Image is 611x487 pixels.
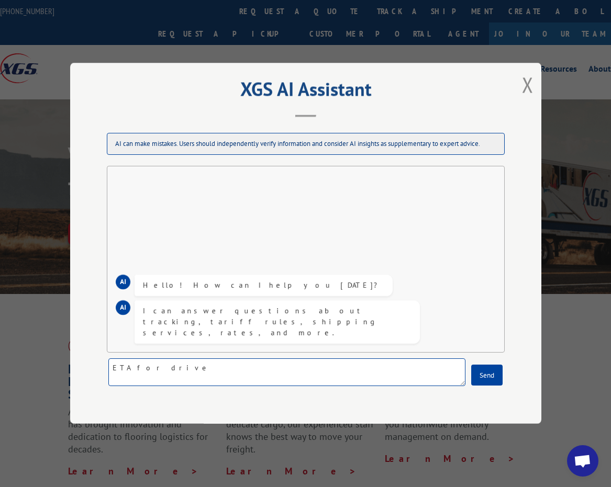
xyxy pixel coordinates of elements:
[96,82,515,101] h2: XGS AI Assistant
[116,275,130,290] div: AI
[567,445,598,477] div: Open chat
[522,71,534,98] button: Close modal
[116,301,130,315] div: AI
[471,365,503,386] button: Send
[108,359,465,387] textarea: ETA for drive
[107,133,505,155] div: AI can make mistakes. Users should independently verify information and consider AI insights as s...
[143,306,412,339] div: I can answer questions about tracking, tariff rules, shipping services, rates, and more.
[143,280,384,291] div: Hello! How can I help you [DATE]?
